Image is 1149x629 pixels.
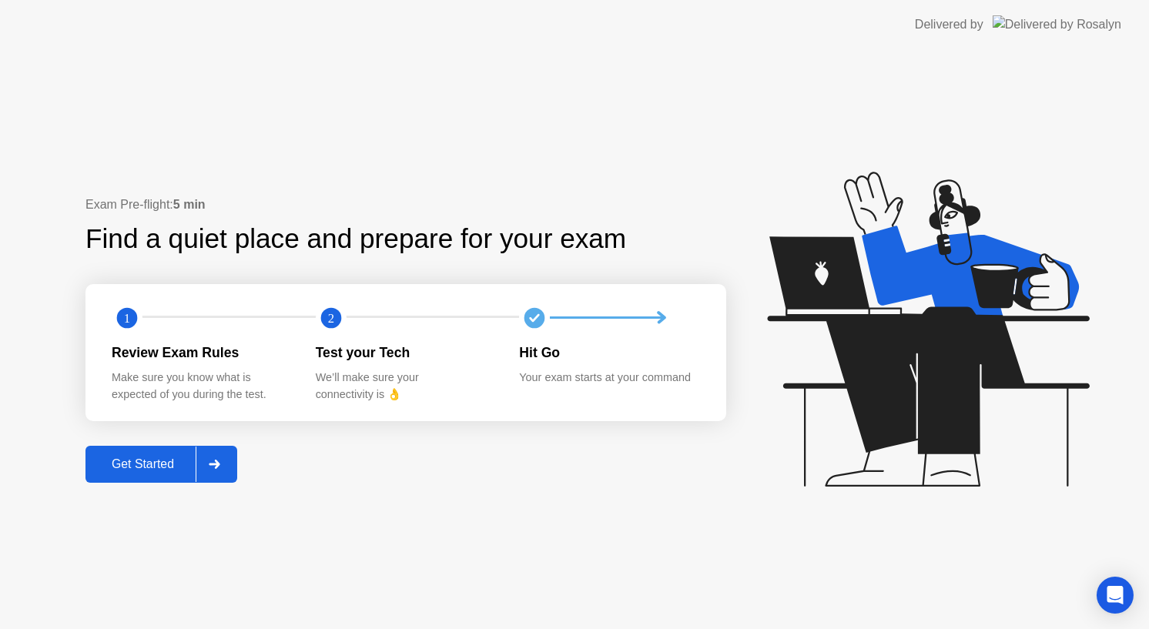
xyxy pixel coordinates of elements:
[915,15,983,34] div: Delivered by
[316,370,495,403] div: We’ll make sure your connectivity is 👌
[85,196,726,214] div: Exam Pre-flight:
[993,15,1121,33] img: Delivered by Rosalyn
[519,370,698,386] div: Your exam starts at your command
[1097,577,1134,614] div: Open Intercom Messenger
[85,219,628,259] div: Find a quiet place and prepare for your exam
[112,370,291,403] div: Make sure you know what is expected of you during the test.
[328,310,334,325] text: 2
[90,457,196,471] div: Get Started
[85,446,237,483] button: Get Started
[519,343,698,363] div: Hit Go
[124,310,130,325] text: 1
[316,343,495,363] div: Test your Tech
[173,198,206,211] b: 5 min
[112,343,291,363] div: Review Exam Rules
